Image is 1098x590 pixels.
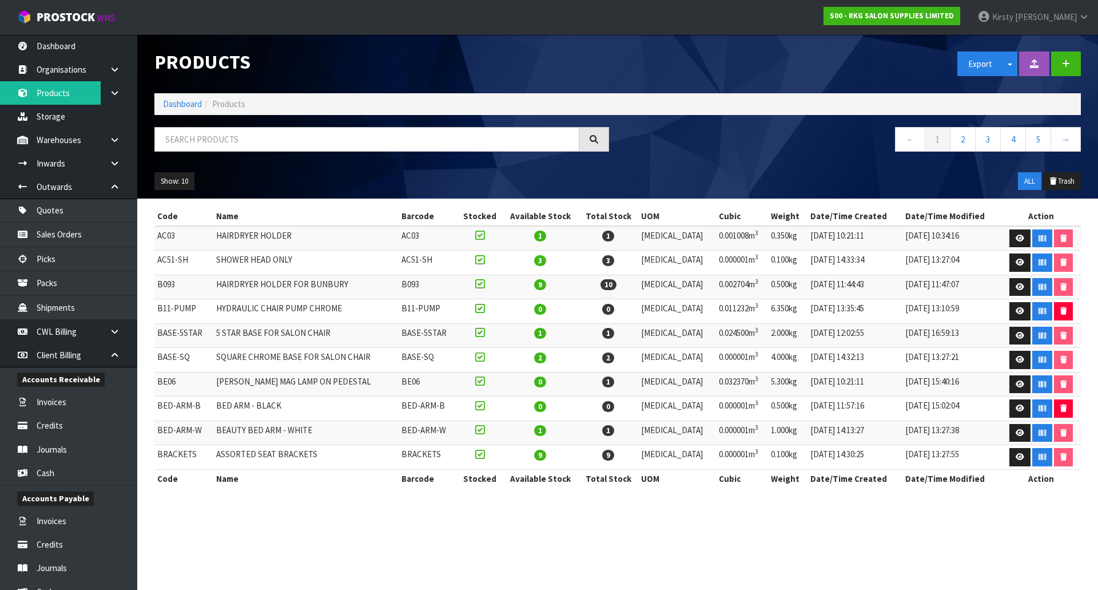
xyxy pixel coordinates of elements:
[399,226,457,251] td: AC03
[755,253,758,261] sup: 3
[154,469,213,488] th: Code
[154,421,213,445] td: BED-ARM-W
[807,275,902,299] td: [DATE] 11:44:43
[807,445,902,470] td: [DATE] 14:30:25
[823,7,960,25] a: S00 - RKG SALON SUPPLIES LIMITED
[579,469,638,488] th: Total Stock
[213,251,399,275] td: SHOWER HEAD ONLY
[716,299,768,324] td: 0.011232m
[957,52,1003,76] button: Export
[716,372,768,397] td: 0.032370m
[902,469,1001,488] th: Date/Time Modified
[768,226,807,251] td: 0.350kg
[399,207,457,225] th: Barcode
[755,448,758,456] sup: 3
[1025,127,1051,152] a: 5
[638,445,716,470] td: [MEDICAL_DATA]
[163,98,202,109] a: Dashboard
[579,207,638,225] th: Total Stock
[638,226,716,251] td: [MEDICAL_DATA]
[638,275,716,299] td: [MEDICAL_DATA]
[638,469,716,488] th: UOM
[768,299,807,324] td: 6.350kg
[213,299,399,324] td: HYDRAULIC CHAIR PUMP CHROME
[399,251,457,275] td: AC51-SH
[902,445,1001,470] td: [DATE] 13:27:55
[768,207,807,225] th: Weight
[534,425,546,436] span: 1
[716,348,768,373] td: 0.000001m
[602,353,614,363] span: 2
[807,348,902,373] td: [DATE] 14:32:13
[602,328,614,339] span: 1
[17,373,105,387] span: Accounts Receivable
[902,397,1001,421] td: [DATE] 15:02:04
[154,127,579,152] input: Search products
[534,231,546,241] span: 1
[213,397,399,421] td: BED ARM - BLACK
[755,350,758,358] sup: 3
[154,299,213,324] td: B11-PUMP
[638,397,716,421] td: [MEDICAL_DATA]
[902,299,1001,324] td: [DATE] 13:10:59
[534,304,546,315] span: 0
[716,207,768,225] th: Cubic
[457,207,502,225] th: Stocked
[97,13,115,23] small: WMS
[534,328,546,339] span: 1
[602,304,614,315] span: 0
[154,445,213,470] td: BRACKETS
[716,251,768,275] td: 0.000001m
[716,469,768,488] th: Cubic
[154,226,213,251] td: AC03
[399,372,457,397] td: BE06
[902,251,1001,275] td: [DATE] 13:27:04
[768,397,807,421] td: 0.500kg
[716,397,768,421] td: 0.000001m
[534,401,546,412] span: 0
[1001,207,1081,225] th: Action
[992,11,1013,22] span: Kirsty
[1001,469,1081,488] th: Action
[212,98,245,109] span: Products
[399,469,457,488] th: Barcode
[602,231,614,241] span: 1
[807,251,902,275] td: [DATE] 14:33:34
[602,450,614,461] span: 9
[755,423,758,431] sup: 3
[807,421,902,445] td: [DATE] 14:13:27
[902,348,1001,373] td: [DATE] 13:27:21
[902,421,1001,445] td: [DATE] 13:27:38
[807,226,902,251] td: [DATE] 10:21:11
[399,323,457,348] td: BASE-5STAR
[768,348,807,373] td: 4.000kg
[807,323,902,348] td: [DATE] 12:02:55
[925,127,950,152] a: 1
[154,172,194,191] button: Show: 10
[399,445,457,470] td: BRACKETS
[638,299,716,324] td: [MEDICAL_DATA]
[502,207,579,225] th: Available Stock
[154,251,213,275] td: AC51-SH
[154,372,213,397] td: BE06
[154,207,213,225] th: Code
[502,469,579,488] th: Available Stock
[975,127,1001,152] a: 3
[213,421,399,445] td: BEAUTY BED ARM - WHITE
[534,450,546,461] span: 9
[807,397,902,421] td: [DATE] 11:57:16
[716,421,768,445] td: 0.000001m
[768,469,807,488] th: Weight
[600,279,616,290] span: 10
[902,323,1001,348] td: [DATE] 16:59:13
[602,377,614,387] span: 1
[1000,127,1026,152] a: 4
[399,348,457,373] td: BASE-SQ
[768,323,807,348] td: 2.000kg
[534,353,546,363] span: 2
[457,469,502,488] th: Stocked
[213,445,399,470] td: ASSORTED SEAT BRACKETS
[638,251,716,275] td: [MEDICAL_DATA]
[768,251,807,275] td: 0.100kg
[154,52,609,73] h1: Products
